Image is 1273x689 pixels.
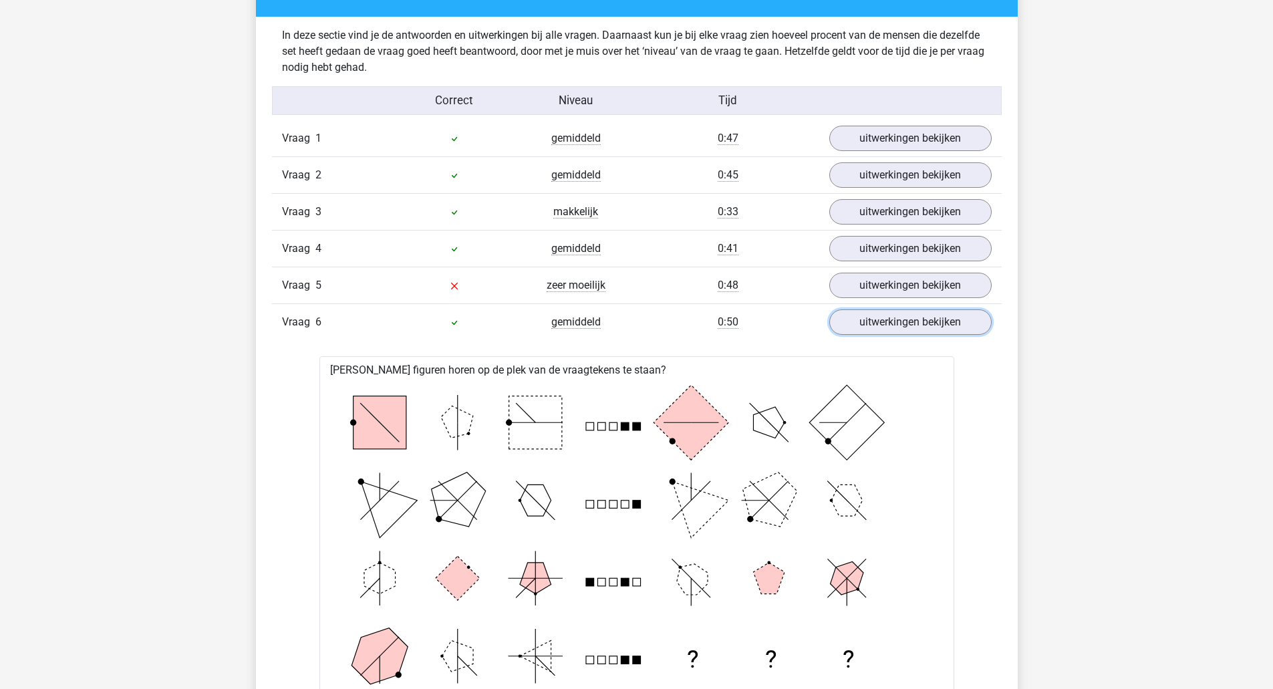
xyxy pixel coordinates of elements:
span: 3 [315,205,321,218]
div: Correct [394,92,515,109]
span: 1 [315,132,321,144]
span: Vraag [282,241,315,257]
span: makkelijk [553,205,598,219]
span: gemiddeld [551,132,601,145]
a: uitwerkingen bekijken [829,162,992,188]
div: In deze sectie vind je de antwoorden en uitwerkingen bij alle vragen. Daarnaast kun je bij elke v... [272,27,1002,76]
div: Tijd [636,92,819,109]
a: uitwerkingen bekijken [829,309,992,335]
span: 0:47 [718,132,738,145]
span: 0:33 [718,205,738,219]
a: uitwerkingen bekijken [829,199,992,225]
span: 0:41 [718,242,738,255]
span: 0:45 [718,168,738,182]
text: ? [687,645,699,674]
span: gemiddeld [551,168,601,182]
span: Vraag [282,277,315,293]
span: Vraag [282,167,315,183]
span: 0:50 [718,315,738,329]
span: zeer moeilijk [547,279,605,292]
span: 4 [315,242,321,255]
span: gemiddeld [551,242,601,255]
text: ? [843,645,855,674]
span: Vraag [282,314,315,330]
text: ? [765,645,777,674]
div: Niveau [515,92,637,109]
span: 0:48 [718,279,738,292]
span: 6 [315,315,321,328]
span: 2 [315,168,321,181]
a: uitwerkingen bekijken [829,236,992,261]
a: uitwerkingen bekijken [829,273,992,298]
span: gemiddeld [551,315,601,329]
span: Vraag [282,130,315,146]
span: Vraag [282,204,315,220]
span: 5 [315,279,321,291]
a: uitwerkingen bekijken [829,126,992,151]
